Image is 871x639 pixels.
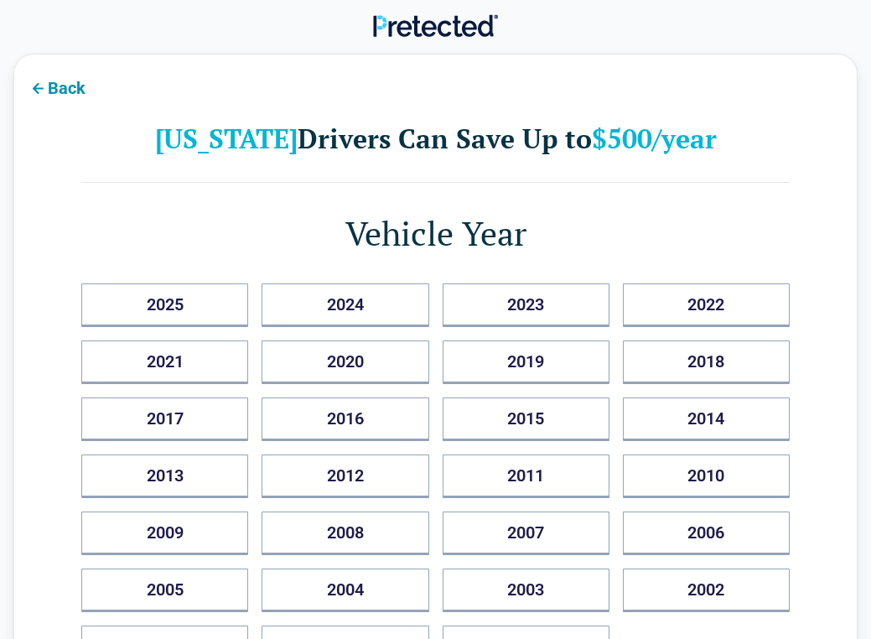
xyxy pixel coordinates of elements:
button: 2020 [262,340,428,384]
button: 2025 [81,283,248,327]
button: 2013 [81,455,248,498]
button: 2006 [623,512,790,555]
button: 2021 [81,340,248,384]
button: 2011 [443,455,609,498]
button: 2022 [623,283,790,327]
button: 2024 [262,283,428,327]
b: $500/year [592,121,717,156]
h1: Vehicle Year [81,210,790,257]
button: 2015 [443,397,609,441]
button: 2017 [81,397,248,441]
button: 2023 [443,283,609,327]
button: 2014 [623,397,790,441]
b: [US_STATE] [155,121,298,156]
button: Back [14,68,99,106]
button: 2004 [262,569,428,612]
button: 2019 [443,340,609,384]
button: 2012 [262,455,428,498]
h2: Drivers Can Save Up to [81,122,790,155]
button: 2002 [623,569,790,612]
button: 2016 [262,397,428,441]
button: 2007 [443,512,609,555]
button: 2008 [262,512,428,555]
button: 2018 [623,340,790,384]
button: 2009 [81,512,248,555]
button: 2005 [81,569,248,612]
button: 2010 [623,455,790,498]
button: 2003 [443,569,609,612]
